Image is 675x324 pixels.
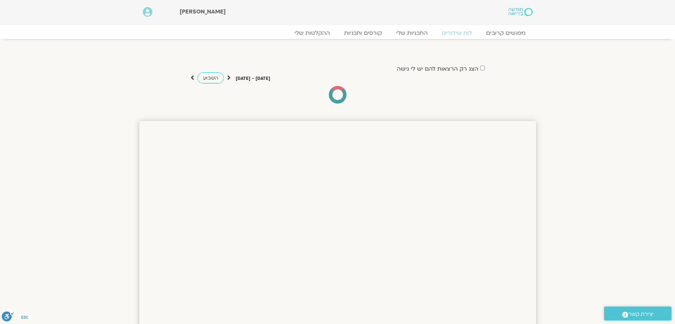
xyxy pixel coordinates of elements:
span: [PERSON_NAME] [180,8,226,16]
a: מפגשים קרובים [479,29,533,37]
p: [DATE] - [DATE] [236,75,270,82]
nav: Menu [143,29,533,37]
a: לוח שידורים [435,29,479,37]
span: השבוע [203,75,218,81]
a: קורסים ותכניות [337,29,389,37]
a: השבוע [197,72,224,83]
a: יצירת קשר [604,307,671,320]
label: הצג רק הרצאות להם יש לי גישה [397,66,478,72]
span: יצירת קשר [628,309,654,319]
a: התכניות שלי [389,29,435,37]
a: ההקלטות שלי [287,29,337,37]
